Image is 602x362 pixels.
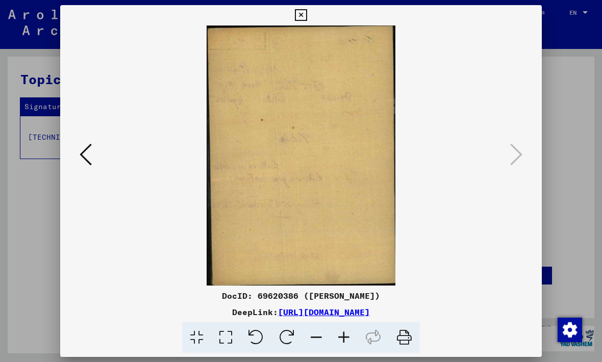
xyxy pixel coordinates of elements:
div: DocID: 69620386 ([PERSON_NAME]) [60,290,542,302]
img: 002.jpg [95,25,507,286]
div: DeepLink: [60,306,542,318]
div: Change consent [557,317,582,342]
img: Change consent [558,318,582,342]
a: [URL][DOMAIN_NAME] [278,307,370,317]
